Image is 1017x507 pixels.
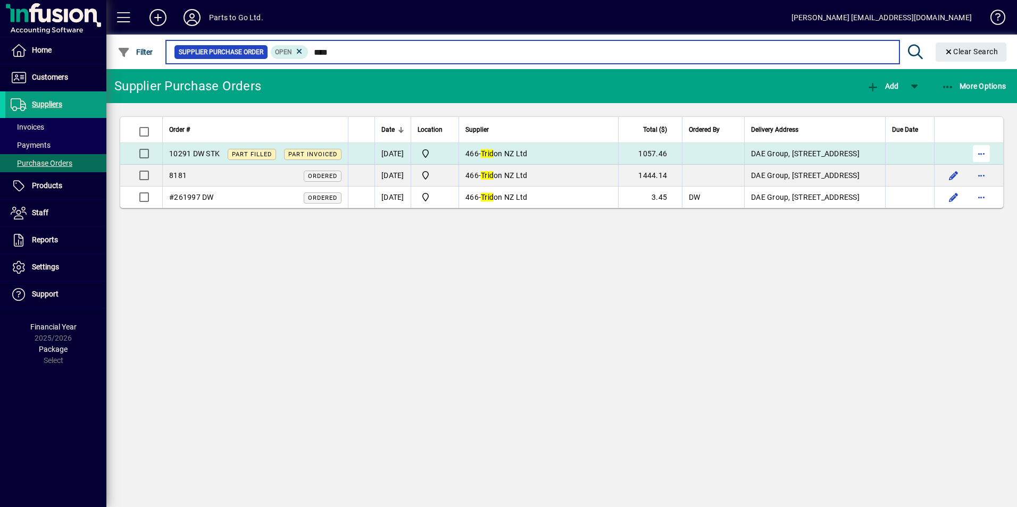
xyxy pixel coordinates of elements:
a: Products [5,173,106,199]
button: More Options [939,77,1009,96]
span: Settings [32,263,59,271]
a: Home [5,37,106,64]
span: Add [866,82,898,90]
span: Purchase Orders [11,159,72,167]
a: Payments [5,136,106,154]
button: Profile [175,8,209,27]
button: Add [864,77,901,96]
span: DW [689,193,701,201]
td: [DATE] [374,143,411,165]
em: Trid [481,171,494,180]
span: Total ($) [643,124,667,136]
span: on NZ Ltd [481,193,527,201]
span: 466 [465,149,479,158]
div: Total ($) [625,124,677,136]
span: Part Filled [232,151,272,158]
span: More Options [941,82,1006,90]
span: 466 [465,171,479,180]
span: on NZ Ltd [481,149,527,158]
mat-chip: Completion Status: Open [271,45,309,59]
span: Open [275,48,292,56]
button: More options [973,145,990,162]
td: [DATE] [374,187,411,208]
span: Products [32,181,62,190]
a: Support [5,281,106,308]
div: Ordered By [689,124,738,136]
td: - [459,187,618,208]
span: 466 [465,193,479,201]
span: Support [32,290,59,298]
span: Due Date [892,124,918,136]
span: Ordered [308,195,337,201]
td: 3.45 [618,187,682,208]
div: Order # [169,124,341,136]
em: Trid [481,149,494,158]
div: Supplier Purchase Orders [114,78,261,95]
button: Add [141,8,175,27]
span: Delivery Address [751,124,798,136]
span: Clear Search [944,47,998,56]
div: Supplier [465,124,612,136]
button: Edit [945,189,962,206]
span: Financial Year [30,323,77,331]
span: Supplier Purchase Order [179,47,263,57]
a: Purchase Orders [5,154,106,172]
span: Filter [118,48,153,56]
a: Staff [5,200,106,226]
td: DAE Group, [STREET_ADDRESS] [744,187,885,208]
td: 1444.14 [618,165,682,187]
a: Reports [5,227,106,253]
button: Clear [936,43,1007,62]
span: Staff [32,208,48,217]
div: Location [418,124,452,136]
span: DAE - Bulk Store [418,147,452,160]
span: on NZ Ltd [481,171,527,180]
td: 1057.46 [618,143,682,165]
button: Edit [945,167,962,184]
span: Home [32,46,52,54]
div: [PERSON_NAME] [EMAIL_ADDRESS][DOMAIN_NAME] [791,9,972,26]
td: [DATE] [374,165,411,187]
a: Settings [5,254,106,281]
div: Date [381,124,404,136]
div: Due Date [892,124,928,136]
span: Order # [169,124,190,136]
span: Ordered [308,173,337,180]
span: Invoices [11,123,44,131]
span: Supplier [465,124,489,136]
div: Parts to Go Ltd. [209,9,263,26]
td: - [459,143,618,165]
span: Date [381,124,395,136]
span: Package [39,345,68,353]
a: Invoices [5,118,106,136]
span: #261997 DW [169,193,214,201]
a: Customers [5,64,106,91]
em: Trid [481,193,494,201]
span: Reports [32,235,58,244]
a: Knowledge Base [982,2,1004,37]
td: - [459,165,618,187]
span: Suppliers [32,100,62,108]
span: Ordered By [689,124,720,136]
button: More options [973,167,990,184]
span: 8181 [169,171,187,180]
span: Location [418,124,443,136]
button: Filter [115,43,156,62]
span: Part Invoiced [288,151,337,158]
span: 10291 DW STK [169,149,220,158]
span: Payments [11,141,51,149]
td: DAE Group, [STREET_ADDRESS] [744,165,885,187]
span: DAE - Bulk Store [418,191,452,204]
td: DAE Group, [STREET_ADDRESS] [744,143,885,165]
span: Customers [32,73,68,81]
span: DAE - Bulk Store [418,169,452,182]
button: More options [973,189,990,206]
